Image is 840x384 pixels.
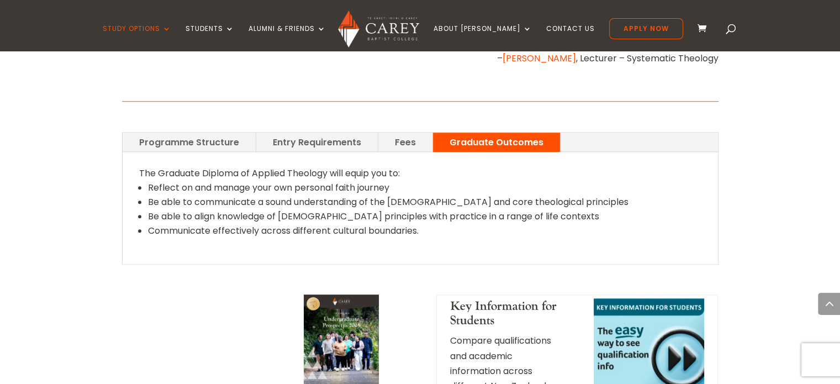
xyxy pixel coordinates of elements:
a: Fees [378,133,432,152]
li: Be able to communicate a sound understanding of the [DEMOGRAPHIC_DATA] and core theological princ... [148,195,701,209]
a: Students [186,25,234,51]
p: – , Lecturer – Systematic Theology [436,51,718,66]
a: Apply Now [609,18,683,39]
a: Entry Requirements [256,133,378,152]
li: Be able to align knowledge of [DEMOGRAPHIC_DATA] principles with practice in a range of life cont... [148,209,701,224]
a: Study Options [103,25,171,51]
p: The Graduate Diploma of Applied Theology will equip you to: [139,166,701,181]
li: Reflect on and manage your own personal faith journey [148,181,701,195]
a: Graduate Outcomes [433,133,560,152]
h4: Key Information for Students [450,299,564,334]
a: Contact Us [546,25,595,51]
a: [PERSON_NAME] [502,52,575,65]
a: Programme Structure [123,133,256,152]
a: Alumni & Friends [249,25,326,51]
a: About [PERSON_NAME] [434,25,532,51]
li: Communicate effectively across different cultural boundaries. [148,224,701,238]
img: Carey Baptist College [338,10,419,48]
